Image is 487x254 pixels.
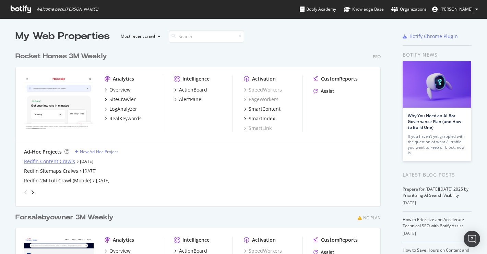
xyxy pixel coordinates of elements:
a: CustomReports [313,237,358,243]
a: PageWorkers [244,96,278,103]
a: ActionBoard [174,86,207,93]
div: CustomReports [321,237,358,243]
a: Forsalebyowner 3M Weekly [15,213,116,222]
div: [DATE] [403,230,472,237]
div: Botify news [403,51,472,59]
div: ActionBoard [179,86,207,93]
div: No Plan [363,215,381,221]
div: Forsalebyowner 3M Weekly [15,213,114,222]
div: Analytics [113,237,134,243]
div: AlertPanel [179,96,203,103]
a: SmartLink [244,125,272,132]
a: Redfin Sitemaps Cralws [24,168,78,174]
img: Why You Need an AI Bot Governance Plan (and How to Build One) [403,61,471,108]
a: New Ad-Hoc Project [75,149,118,155]
div: CustomReports [321,75,358,82]
div: Knowledge Base [344,6,384,13]
div: Botify Chrome Plugin [409,33,458,40]
button: [PERSON_NAME] [427,4,484,15]
div: LogAnalyzer [109,106,137,112]
div: Botify Academy [300,6,336,13]
div: angle-right [30,189,35,196]
div: Most recent crawl [121,34,155,38]
div: Organizations [391,6,427,13]
div: Assist [321,88,334,95]
div: Activation [252,75,276,82]
a: [DATE] [83,168,96,174]
a: Redfin 2M Full Crawl (Mobile) [24,177,91,184]
div: Rocket Homes 3M Weekly [15,51,107,61]
a: LogAnalyzer [105,106,137,112]
a: Redfin Content Crawls [24,158,75,165]
div: SiteCrawler [109,96,136,103]
a: Why You Need an AI Bot Governance Plan (and How to Build One) [408,113,461,130]
div: Activation [252,237,276,243]
div: Ad-Hoc Projects [24,148,62,155]
div: Intelligence [182,75,210,82]
a: AlertPanel [174,96,203,103]
img: www.rocket.com [24,75,94,131]
a: Botify Chrome Plugin [403,33,458,40]
a: SmartContent [244,106,281,112]
a: Prepare for [DATE][DATE] 2025 by Prioritizing AI Search Visibility [403,186,468,198]
div: If you haven’t yet grappled with the question of what AI traffic you want to keep or block, now is… [408,134,466,156]
div: angle-left [21,187,30,198]
a: Overview [105,86,131,93]
div: RealKeywords [109,115,142,122]
div: Overview [109,86,131,93]
div: Open Intercom Messenger [464,231,480,247]
a: SmartIndex [244,115,275,122]
div: Analytics [113,75,134,82]
span: Welcome back, [PERSON_NAME] ! [36,7,98,12]
div: [DATE] [403,200,472,206]
a: How to Prioritize and Accelerate Technical SEO with Botify Assist [403,217,464,229]
div: My Web Properties [15,29,110,43]
div: Intelligence [182,237,210,243]
a: [DATE] [80,158,93,164]
a: Rocket Homes 3M Weekly [15,51,110,61]
a: [DATE] [96,178,109,183]
a: RealKeywords [105,115,142,122]
a: Assist [313,88,334,95]
span: Vlajko Knezic [440,6,473,12]
div: Latest Blog Posts [403,171,472,179]
button: Most recent crawl [115,31,163,42]
div: Pro [373,54,381,60]
input: Search [169,31,244,43]
a: SpeedWorkers [244,86,282,93]
a: CustomReports [313,75,358,82]
div: SmartContent [249,106,281,112]
div: New Ad-Hoc Project [80,149,118,155]
div: SmartIndex [249,115,275,122]
a: SiteCrawler [105,96,136,103]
